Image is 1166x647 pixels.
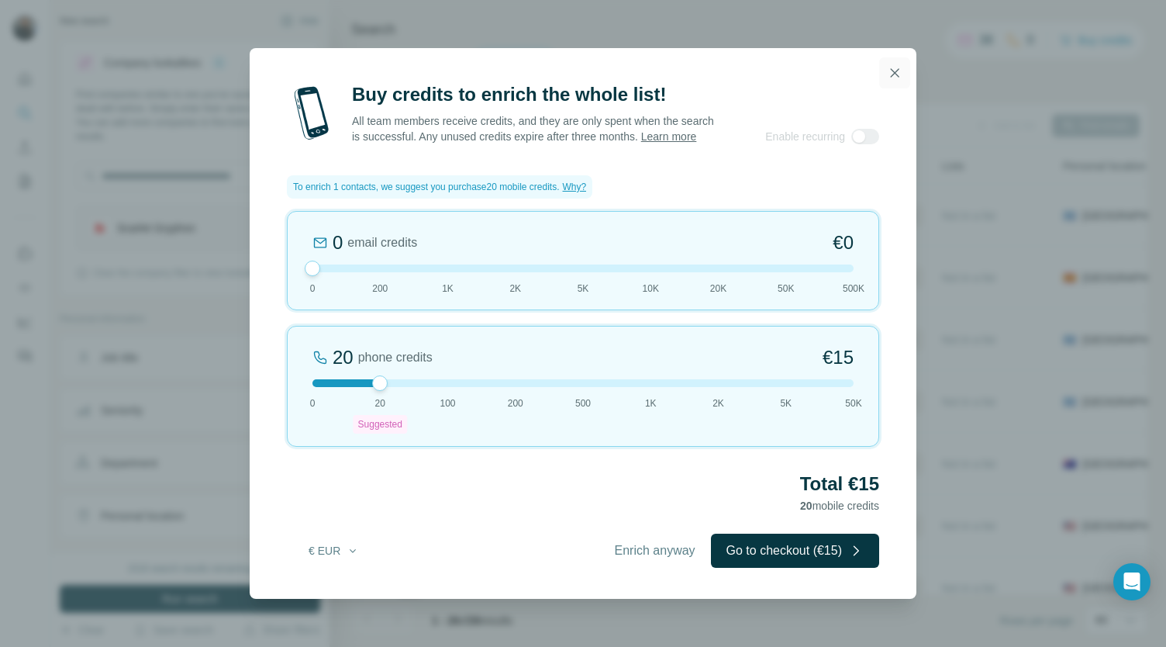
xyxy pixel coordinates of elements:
div: 0 [333,230,343,255]
span: Why? [563,182,587,192]
span: 5K [780,396,792,410]
button: € EUR [298,537,370,565]
button: Enrich anyway [599,534,711,568]
span: phone credits [358,348,433,367]
span: 1K [645,396,657,410]
h2: Total €15 [287,472,879,496]
div: 20 [333,345,354,370]
span: mobile credits [800,500,879,512]
span: email credits [347,234,417,252]
span: 0 [310,282,316,296]
span: 2K [509,282,521,296]
button: Go to checkout (€15) [711,534,879,568]
span: To enrich 1 contacts, we suggest you purchase 20 mobile credits . [293,180,560,194]
span: 0 [310,396,316,410]
span: 5K [578,282,589,296]
div: Suggested [354,415,407,434]
span: 10K [643,282,659,296]
span: 50K [778,282,794,296]
span: 1K [442,282,454,296]
span: Enable recurring [765,129,845,144]
a: Learn more [641,130,697,143]
span: 500 [575,396,591,410]
span: Enrich anyway [615,541,695,560]
span: 50K [845,396,861,410]
p: All team members receive credits, and they are only spent when the search is successful. Any unus... [352,113,716,144]
span: 20K [710,282,726,296]
span: €15 [823,345,854,370]
span: 500K [843,282,864,296]
span: 200 [508,396,523,410]
img: mobile-phone [287,82,336,144]
span: €0 [833,230,854,255]
span: 2K [712,396,724,410]
div: Open Intercom Messenger [1113,563,1150,600]
span: 200 [372,282,388,296]
span: 20 [375,396,385,410]
span: 100 [440,396,455,410]
span: 20 [800,500,812,512]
